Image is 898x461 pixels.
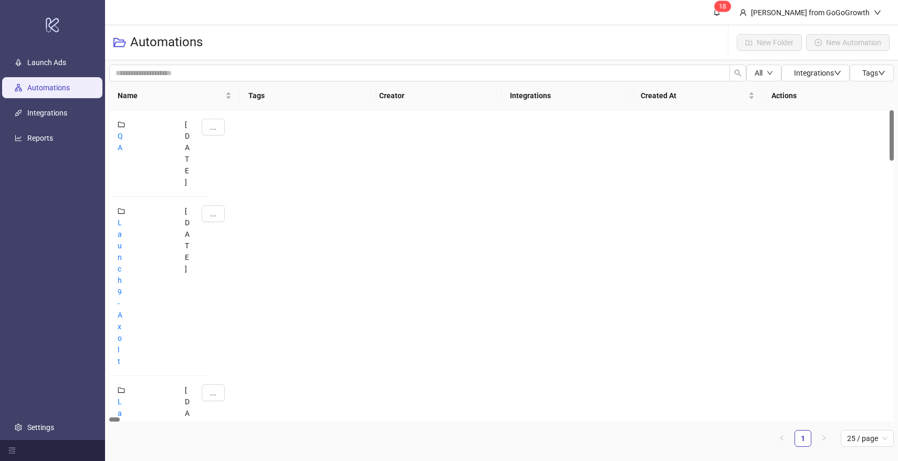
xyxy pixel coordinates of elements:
[862,69,885,77] span: Tags
[739,9,747,16] span: user
[719,3,723,10] span: 1
[779,435,785,441] span: left
[632,81,763,110] th: Created At
[821,435,827,441] span: right
[210,209,216,218] span: ...
[202,384,225,401] button: ...
[130,34,203,51] h3: Automations
[176,197,193,376] div: [DATE]
[794,69,841,77] span: Integrations
[118,207,125,215] span: folder
[118,132,123,152] a: QA
[210,123,216,131] span: ...
[210,389,216,397] span: ...
[27,83,70,92] a: Automations
[27,109,67,117] a: Integrations
[641,90,746,101] span: Created At
[8,447,16,454] span: menu-fold
[774,430,790,447] button: left
[118,121,125,128] span: folder
[109,81,240,110] th: Name
[850,65,894,81] button: Tagsdown
[118,218,122,365] a: Launch 9 - Axolt
[502,81,632,110] th: Integrations
[767,70,773,76] span: down
[847,431,887,446] span: 25 / page
[878,69,885,77] span: down
[795,430,811,447] li: 1
[747,7,874,18] div: [PERSON_NAME] from GoGoGrowth
[202,205,225,222] button: ...
[27,58,66,67] a: Launch Ads
[874,9,881,16] span: down
[746,65,781,81] button: Alldown
[737,34,802,51] button: New Folder
[763,81,894,110] th: Actions
[713,8,721,16] span: bell
[202,119,225,135] button: ...
[176,110,193,197] div: [DATE]
[795,431,811,446] a: 1
[27,134,53,142] a: Reports
[371,81,502,110] th: Creator
[841,430,894,447] div: Page Size
[240,81,371,110] th: Tags
[113,36,126,49] span: folder-open
[781,65,850,81] button: Integrationsdown
[118,90,223,101] span: Name
[816,430,832,447] button: right
[806,34,890,51] button: New Automation
[723,3,726,10] span: 8
[734,69,742,77] span: search
[715,1,730,12] sup: 18
[118,386,125,394] span: folder
[755,69,763,77] span: All
[27,423,54,432] a: Settings
[774,430,790,447] li: Previous Page
[834,69,841,77] span: down
[816,430,832,447] li: Next Page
